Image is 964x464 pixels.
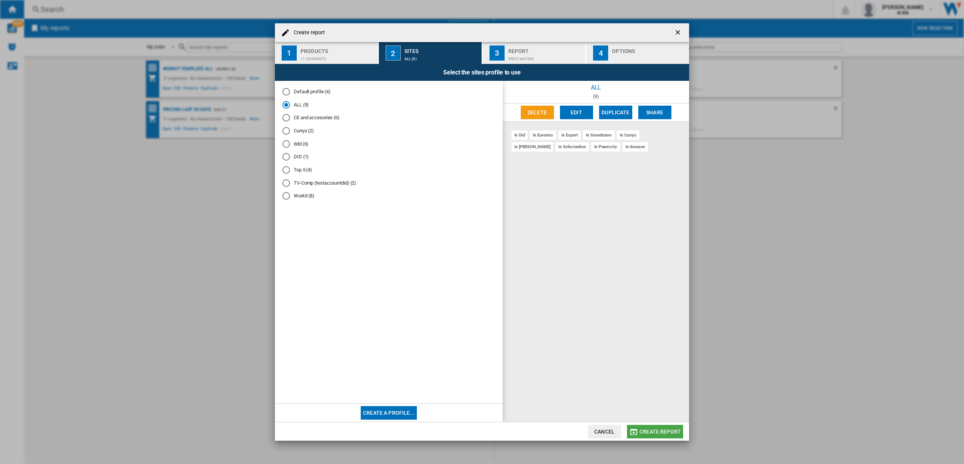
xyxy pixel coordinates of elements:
div: 1 [282,45,297,61]
button: 2 Sites ALL (9) [379,42,482,64]
div: ie euronics [530,130,556,140]
div: Price Matrix [508,53,583,61]
md-radio-button: Default profile (4) [282,88,495,96]
div: ie soundstore [583,130,615,140]
div: ie did [511,130,528,140]
div: Products [300,45,375,53]
div: 4 [593,45,608,61]
div: ie currys [617,130,639,140]
md-radio-button: Workit (8) [282,193,495,200]
div: Options [612,45,686,53]
md-radio-button: Top 5 (4) [282,167,495,174]
div: 11 segments [300,53,375,61]
div: ie powercity [591,142,620,152]
md-radio-button: ALL (9) [282,101,495,108]
button: 3 Report Price Matrix [483,42,586,64]
div: Report [508,45,583,53]
md-radio-button: ddd (6) [282,140,495,147]
button: 4 Options [586,42,689,64]
div: (9) [503,94,689,99]
button: 1 Products 11 segments [275,42,378,64]
div: 3 [490,45,505,61]
div: ALL (9) [404,53,479,61]
md-radio-button: CE and accesories (6) [282,114,495,121]
button: Delete [521,106,554,119]
ng-md-icon: getI18NText('BUTTONS.CLOSE_DIALOG') [674,29,683,38]
div: Select the sites profile to use [275,64,689,81]
div: ie expert [558,130,581,140]
span: Create report [639,429,681,435]
div: Sites [404,45,479,53]
button: Duplicate [599,106,632,119]
md-radio-button: Currys (2) [282,127,495,135]
div: ie selectonline [555,142,589,152]
button: Edit [560,106,593,119]
div: ie [PERSON_NAME] [511,142,553,152]
button: getI18NText('BUTTONS.CLOSE_DIALOG') [671,25,686,40]
div: ALL [503,81,689,94]
md-radio-button: DID (1) [282,153,495,161]
div: ie amazon [622,142,648,152]
button: Share [638,106,671,119]
button: Create a profile... [361,406,417,420]
md-radio-button: TV-Comp (testaccountdid) (2) [282,179,495,187]
h4: Create report [290,29,325,36]
button: Create report [627,425,683,438]
div: 2 [386,45,401,61]
button: Cancel [588,425,621,438]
